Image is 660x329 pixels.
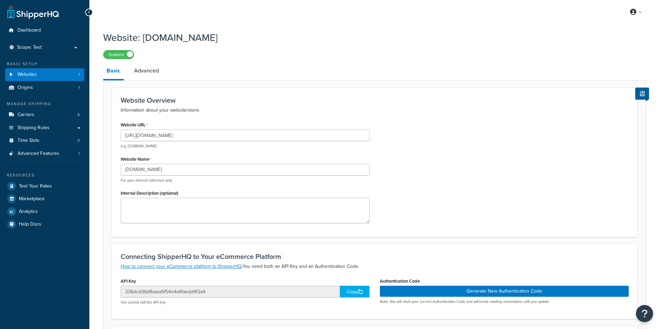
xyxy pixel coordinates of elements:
div: Resources [5,172,84,178]
label: Internal Description (optional) [121,191,178,196]
label: Website Name [121,157,151,162]
a: Advanced [131,63,162,79]
label: Website URL [121,122,147,128]
a: Origins1 [5,81,84,94]
a: Test Your Rates [5,180,84,192]
span: 1 [78,151,80,157]
label: Enabled [103,50,134,59]
a: Dashboard [5,24,84,37]
p: You cannot edit the API Key [121,300,370,305]
a: Marketplace [5,193,84,205]
div: Copy [340,286,370,297]
a: Time Slots0 [5,134,84,147]
li: Websites [5,68,84,81]
span: Shipping Rules [18,125,49,131]
button: Show Help Docs [635,88,649,100]
p: You need both an API Key and an Authentication Code. [121,262,629,271]
span: Scope: Test [17,45,42,50]
span: Advanced Features [18,151,59,157]
span: 0 [77,138,80,144]
span: Origins [18,85,33,91]
li: Carriers [5,109,84,121]
button: Open Resource Center [636,305,653,322]
span: Websites [18,72,37,78]
label: Authentication Code [380,279,420,284]
button: Generate New Authentication Code [380,286,629,297]
div: Manage Shipping [5,101,84,107]
li: Advanced Features [5,147,84,160]
a: How to connect your eCommerce platform to ShipperHQ. [121,263,242,270]
span: Help Docs [19,222,41,227]
span: Dashboard [18,27,41,33]
a: Shipping Rules [5,122,84,134]
a: Analytics [5,205,84,218]
a: Basic [103,63,124,80]
li: Origins [5,81,84,94]
span: Time Slots [18,138,40,144]
span: 1 [78,72,80,78]
li: Time Slots [5,134,84,147]
a: Websites1 [5,68,84,81]
span: Marketplace [19,196,45,202]
a: Advanced Features1 [5,147,84,160]
a: Help Docs [5,218,84,230]
p: e.g. [DOMAIN_NAME] [121,144,370,149]
span: 1 [78,85,80,91]
span: Carriers [18,112,34,118]
div: Basic Setup [5,61,84,67]
p: Note: this will reset your current Authentication Code and will break existing connections until ... [380,299,629,304]
span: 8 [77,112,80,118]
a: Carriers8 [5,109,84,121]
h1: Website: [DOMAIN_NAME] [103,31,638,44]
span: Analytics [19,209,38,215]
h3: Website Overview [121,97,629,104]
p: For your internal reference only [121,178,370,183]
span: Test Your Rates [19,183,52,189]
h3: Connecting ShipperHQ to Your eCommerce Platform [121,253,629,260]
p: Information about your website/store. [121,106,629,114]
label: API Key [121,279,136,284]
